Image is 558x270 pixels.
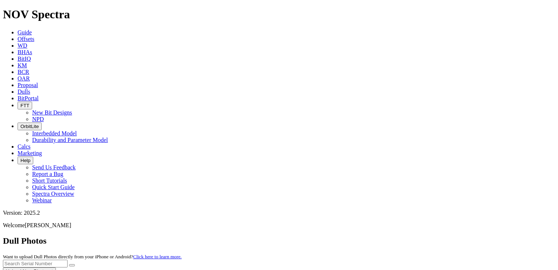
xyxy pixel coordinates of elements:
[18,102,32,109] button: FTT
[18,157,33,164] button: Help
[25,222,71,228] span: [PERSON_NAME]
[32,171,63,177] a: Report a Bug
[32,164,76,170] a: Send Us Feedback
[18,75,30,82] a: OAR
[32,130,77,136] a: Interbedded Model
[32,191,74,197] a: Spectra Overview
[18,95,39,101] a: BitPortal
[18,150,42,156] a: Marketing
[18,29,32,35] a: Guide
[18,143,31,150] a: Calcs
[3,210,555,216] div: Version: 2025.2
[18,62,27,68] a: KM
[20,158,30,163] span: Help
[18,69,29,75] a: BCR
[3,254,181,259] small: Want to upload Dull Photos directly from your iPhone or Android?
[3,8,555,21] h1: NOV Spectra
[20,103,29,108] span: FTT
[32,184,74,190] a: Quick Start Guide
[18,123,42,130] button: OrbitLite
[32,137,108,143] a: Durability and Parameter Model
[18,89,30,95] a: Dulls
[32,177,67,184] a: Short Tutorials
[18,42,27,49] a: WD
[32,109,72,116] a: New Bit Designs
[133,254,182,259] a: Click here to learn more.
[18,82,38,88] a: Proposal
[32,116,44,122] a: NPD
[18,49,32,55] a: BHAs
[3,222,555,229] p: Welcome
[20,124,39,129] span: OrbitLite
[18,36,34,42] a: Offsets
[3,260,68,267] input: Search Serial Number
[32,197,52,203] a: Webinar
[18,56,31,62] a: BitIQ
[3,236,555,246] h2: Dull Photos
